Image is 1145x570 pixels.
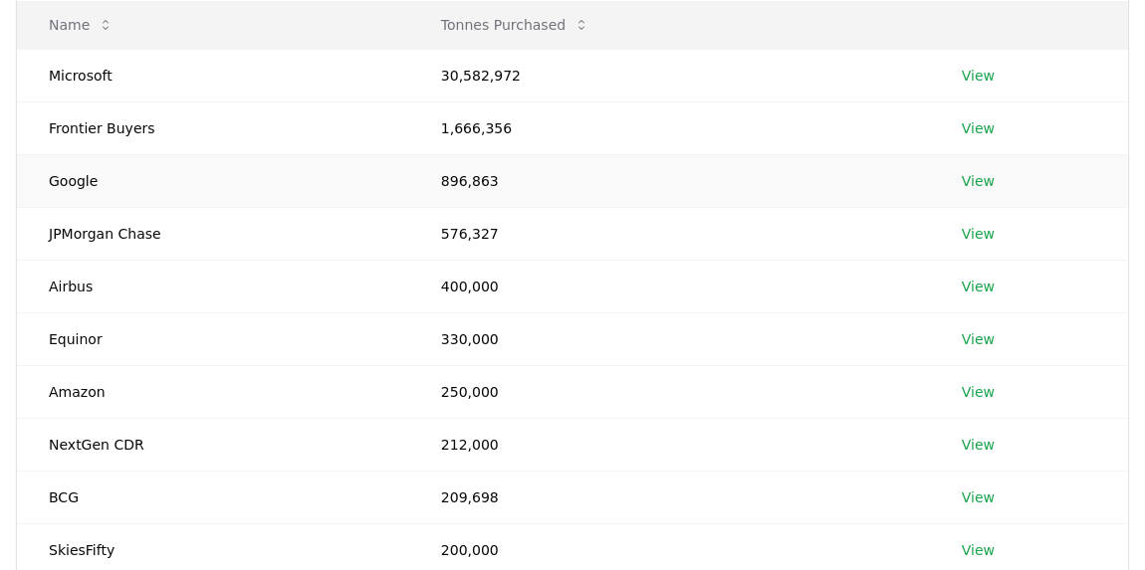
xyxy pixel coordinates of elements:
[962,329,995,349] a: View
[962,382,995,402] a: View
[409,101,930,154] td: 1,666,356
[409,471,930,523] td: 209,698
[33,5,129,45] button: Name
[962,66,995,86] a: View
[17,207,409,260] td: JPMorgan Chase
[962,435,995,455] a: View
[409,154,930,207] td: 896,863
[17,471,409,523] td: BCG
[17,154,409,207] td: Google
[425,5,605,45] button: Tonnes Purchased
[962,171,995,191] a: View
[409,260,930,312] td: 400,000
[962,224,995,244] a: View
[17,365,409,418] td: Amazon
[17,101,409,154] td: Frontier Buyers
[962,277,995,296] a: View
[17,312,409,365] td: Equinor
[409,418,930,471] td: 212,000
[962,487,995,507] a: View
[17,418,409,471] td: NextGen CDR
[962,540,995,560] a: View
[409,312,930,365] td: 330,000
[962,118,995,138] a: View
[409,207,930,260] td: 576,327
[409,365,930,418] td: 250,000
[409,49,930,101] td: 30,582,972
[17,49,409,101] td: Microsoft
[17,260,409,312] td: Airbus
